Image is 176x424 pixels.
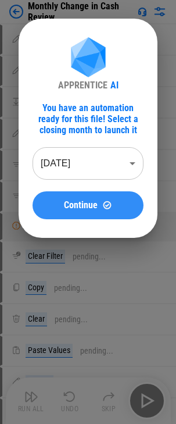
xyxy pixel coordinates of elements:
div: AI [110,80,118,91]
div: You have an automation ready for this file! Select a closing month to launch it [33,102,143,136]
img: Continue [102,200,112,210]
div: APPRENTICE [58,80,107,91]
span: Continue [64,201,98,210]
button: ContinueContinue [33,191,143,219]
div: [DATE] [33,147,143,180]
img: Apprentice AI [65,37,112,80]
